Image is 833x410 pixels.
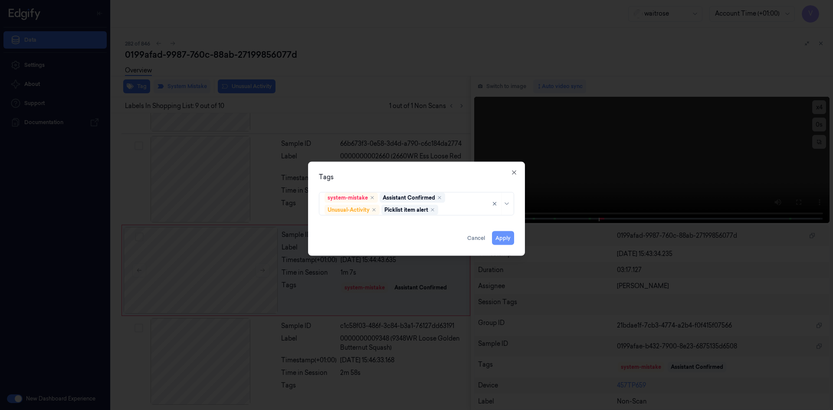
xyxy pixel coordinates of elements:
div: Remove ,Assistant Confirmed [437,195,442,200]
div: Remove ,Unusual-Activity [371,207,377,212]
button: Cancel [464,231,489,245]
div: Unusual-Activity [328,206,370,213]
button: Apply [492,231,514,245]
div: Picklist item alert [384,206,428,213]
div: system-mistake [328,194,368,201]
div: Remove ,system-mistake [370,195,375,200]
div: Tags [319,172,514,181]
div: Remove ,Picklist item alert [430,207,435,212]
div: Assistant Confirmed [383,194,435,201]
